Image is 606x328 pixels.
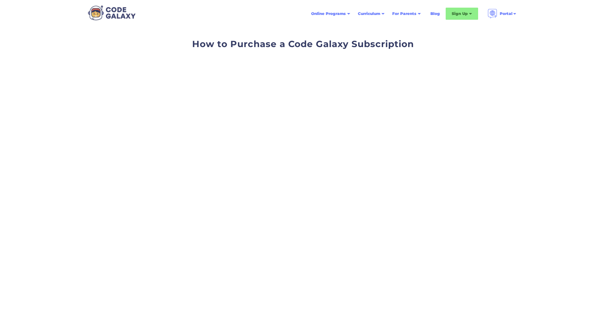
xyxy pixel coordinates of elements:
[311,10,346,17] div: Online Programs
[392,10,416,17] div: For Parents
[358,10,380,17] div: Curriculum
[192,38,414,49] span: How to Purchase a Code Galaxy Subscription
[452,10,468,17] div: Sign Up
[500,10,512,17] div: Portal
[427,8,444,19] a: Blog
